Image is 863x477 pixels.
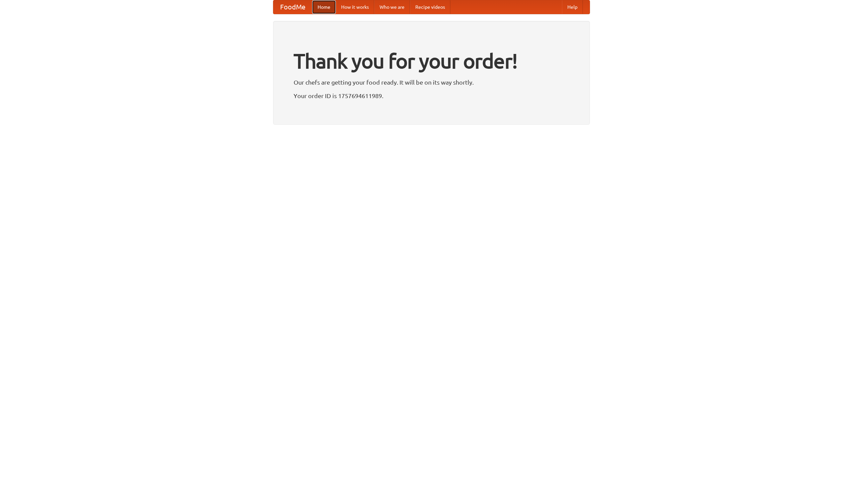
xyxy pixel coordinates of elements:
[312,0,336,14] a: Home
[374,0,410,14] a: Who we are
[294,45,569,77] h1: Thank you for your order!
[410,0,450,14] a: Recipe videos
[294,91,569,101] p: Your order ID is 1757694611989.
[562,0,583,14] a: Help
[336,0,374,14] a: How it works
[294,77,569,87] p: Our chefs are getting your food ready. It will be on its way shortly.
[273,0,312,14] a: FoodMe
